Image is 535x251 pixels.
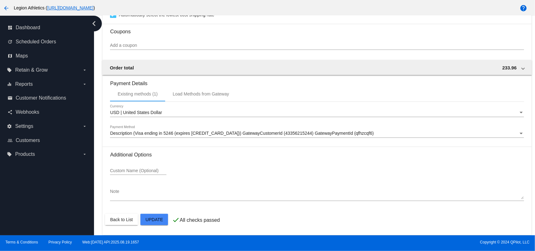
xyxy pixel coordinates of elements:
[502,65,517,70] span: 233.96
[8,37,87,47] a: update Scheduled Orders
[16,138,40,143] span: Customers
[173,91,229,96] div: Load Methods from Gateway
[7,82,12,87] i: equalizer
[110,110,162,115] span: USD | United States Dollar
[520,4,527,12] mat-icon: help
[105,214,138,225] button: Back to List
[82,82,87,87] i: arrow_drop_down
[8,135,87,145] a: people_outline Customers
[118,91,158,96] div: Existing methods (1)
[7,152,12,157] i: local_offer
[7,124,12,129] i: settings
[8,39,13,44] i: update
[8,107,87,117] a: share Webhooks
[16,109,39,115] span: Webhooks
[14,5,95,10] span: Legion Athletics ( )
[180,217,220,223] p: All checks passed
[89,19,99,29] i: chevron_left
[145,217,163,222] span: Update
[16,39,56,45] span: Scheduled Orders
[7,68,12,73] i: local_offer
[110,131,524,136] mat-select: Payment Method
[8,95,13,101] i: email
[16,95,66,101] span: Customer Notifications
[110,131,374,136] span: Description (Visa ending in 5246 (expires [CREDIT_CARD_DATA])) GatewayCustomerId (43356215244) Ga...
[3,4,10,12] mat-icon: arrow_back
[8,138,13,143] i: people_outline
[110,110,524,115] mat-select: Currency
[82,152,87,157] i: arrow_drop_down
[8,53,13,58] i: map
[110,168,166,173] input: Custom Name (Optional)
[15,81,33,87] span: Reports
[15,151,35,157] span: Products
[16,25,40,30] span: Dashboard
[102,60,532,75] mat-expansion-panel-header: Order total 233.96
[110,76,524,86] h3: Payment Details
[8,51,87,61] a: map Maps
[140,214,168,225] button: Update
[110,217,133,222] span: Back to List
[110,43,524,48] input: Add a coupon
[8,110,13,115] i: share
[110,24,524,35] h3: Coupons
[49,240,72,244] a: Privacy Policy
[5,240,38,244] a: Terms & Conditions
[47,5,94,10] a: [URL][DOMAIN_NAME]
[8,93,87,103] a: email Customer Notifications
[82,240,139,244] a: Web:[DATE] API:2025.08.19.1657
[110,152,524,158] h3: Additional Options
[8,25,13,30] i: dashboard
[15,67,48,73] span: Retain & Grow
[16,53,28,59] span: Maps
[172,216,180,224] mat-icon: check
[273,240,530,244] span: Copyright © 2024 QPilot, LLC
[8,23,87,33] a: dashboard Dashboard
[15,123,33,129] span: Settings
[82,68,87,73] i: arrow_drop_down
[110,65,134,70] span: Order total
[82,124,87,129] i: arrow_drop_down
